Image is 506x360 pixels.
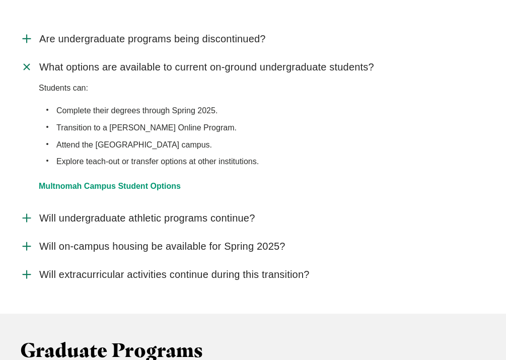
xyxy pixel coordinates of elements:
[39,81,486,96] p: Students can:
[56,121,486,135] li: Transition to a [PERSON_NAME] Online Program.
[56,104,486,118] li: Complete their degrees through Spring 2025.
[39,212,255,225] span: Will undergraduate athletic programs continue?
[56,155,486,169] li: Explore teach-out or transfer options at other institutions.
[39,61,374,74] span: What options are available to current on-ground undergraduate students?
[39,182,181,190] a: Multnomah Campus Student Options
[39,240,285,253] span: Will on-campus housing be available for Spring 2025?
[56,138,486,153] li: Attend the [GEOGRAPHIC_DATA] campus.
[39,33,266,45] span: Are undergraduate programs being discontinued?
[39,268,309,281] span: Will extracurricular activities continue during this transition?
